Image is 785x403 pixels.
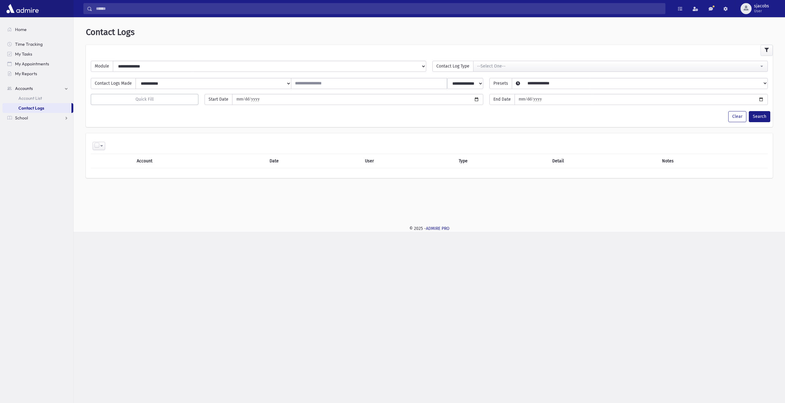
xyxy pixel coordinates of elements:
a: Home [2,25,73,34]
span: School [15,115,28,121]
a: ADMIRE PRO [426,226,450,231]
img: AdmirePro [5,2,40,15]
span: sjacobs [754,4,769,9]
button: Clear [728,111,746,122]
a: Time Tracking [2,39,73,49]
span: End Date [489,94,515,105]
span: My Tasks [15,51,32,57]
th: Type [455,154,549,168]
span: My Reports [15,71,37,76]
span: Start Date [205,94,232,105]
span: My Appointments [15,61,49,67]
a: Contact Logs [2,103,71,113]
span: Contact Logs [86,27,135,37]
span: Contact Logs Made [91,78,136,89]
button: --Select One-- [473,61,768,72]
span: Contact Logs [18,105,44,111]
button: Search [749,111,770,122]
span: Accounts [15,86,33,91]
div: © 2025 - [83,225,775,232]
a: My Appointments [2,59,73,69]
span: Quick Fill [136,97,154,102]
span: Presets [489,78,512,89]
span: User [754,9,769,14]
th: Account [133,154,266,168]
th: Detail [549,154,658,168]
button: Quick Fill [91,94,198,105]
th: User [361,154,455,168]
a: My Tasks [2,49,73,59]
a: Accounts [2,83,73,93]
span: Module [91,61,113,72]
th: Date [266,154,361,168]
a: My Reports [2,69,73,79]
span: Home [15,27,27,32]
span: Account List [18,95,42,101]
span: Contact Log Type [432,61,473,72]
input: Search [92,3,665,14]
a: School [2,113,73,123]
div: --Select One-- [477,63,759,69]
span: Time Tracking [15,41,43,47]
a: Account List [2,93,73,103]
th: Notes [658,154,768,168]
